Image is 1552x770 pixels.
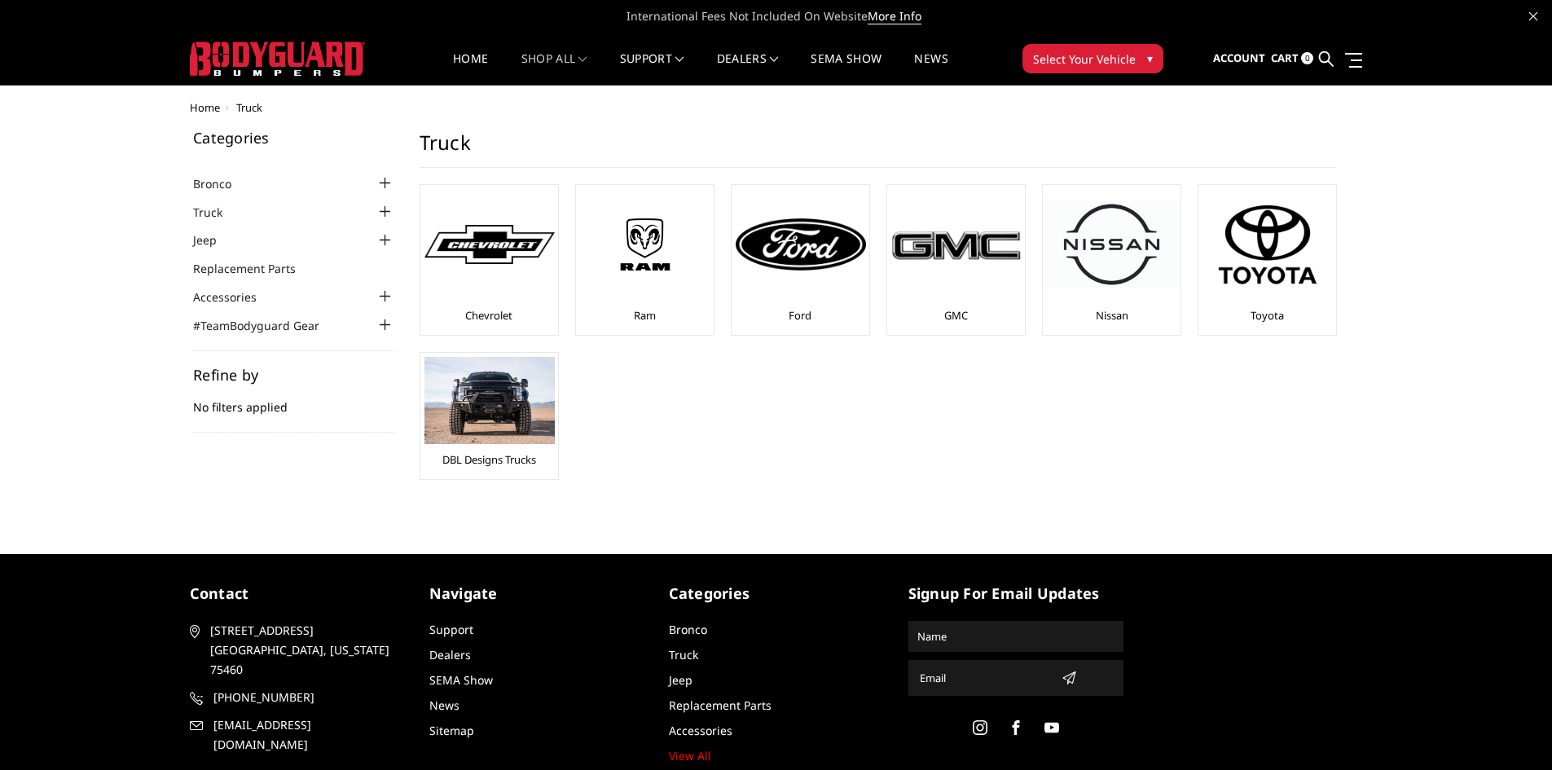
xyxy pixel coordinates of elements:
[190,100,220,115] a: Home
[429,622,473,637] a: Support
[210,621,399,680] span: [STREET_ADDRESS] [GEOGRAPHIC_DATA], [US_STATE] 75460
[669,622,707,637] a: Bronco
[1096,308,1128,323] a: Nissan
[429,672,493,688] a: SEMA Show
[911,623,1121,649] input: Name
[236,100,262,115] span: Truck
[1022,44,1163,73] button: Select Your Vehicle
[1301,52,1313,64] span: 0
[1213,37,1265,81] a: Account
[669,647,698,662] a: Truck
[908,583,1123,605] h5: signup for email updates
[789,308,811,323] a: Ford
[429,697,459,713] a: News
[420,130,1335,168] h1: Truck
[1213,51,1265,65] span: Account
[669,748,711,763] a: View All
[1251,308,1284,323] a: Toyota
[193,231,237,249] a: Jeep
[193,175,252,192] a: Bronco
[190,715,405,755] a: [EMAIL_ADDRESS][DOMAIN_NAME]
[669,697,772,713] a: Replacement Parts
[429,647,471,662] a: Dealers
[429,583,644,605] h5: Navigate
[811,53,882,85] a: SEMA Show
[193,130,395,145] h5: Categories
[190,688,405,707] a: [PHONE_NUMBER]
[190,583,405,605] h5: contact
[453,53,488,85] a: Home
[213,715,402,755] span: [EMAIL_ADDRESS][DOMAIN_NAME]
[620,53,684,85] a: Support
[944,308,968,323] a: GMC
[442,452,536,467] a: DBL Designs Trucks
[213,688,402,707] span: [PHONE_NUMBER]
[1271,51,1299,65] span: Cart
[913,665,1055,691] input: Email
[717,53,779,85] a: Dealers
[669,583,884,605] h5: Categories
[193,367,395,382] h5: Refine by
[193,260,316,277] a: Replacement Parts
[429,723,474,738] a: Sitemap
[868,8,921,24] a: More Info
[1271,37,1313,81] a: Cart 0
[1147,50,1153,67] span: ▾
[914,53,947,85] a: News
[669,672,692,688] a: Jeep
[190,42,365,76] img: BODYGUARD BUMPERS
[634,308,656,323] a: Ram
[465,308,512,323] a: Chevrolet
[193,317,340,334] a: #TeamBodyguard Gear
[669,723,732,738] a: Accessories
[1033,51,1136,68] span: Select Your Vehicle
[193,367,395,433] div: No filters applied
[521,53,587,85] a: shop all
[193,288,277,306] a: Accessories
[193,204,243,221] a: Truck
